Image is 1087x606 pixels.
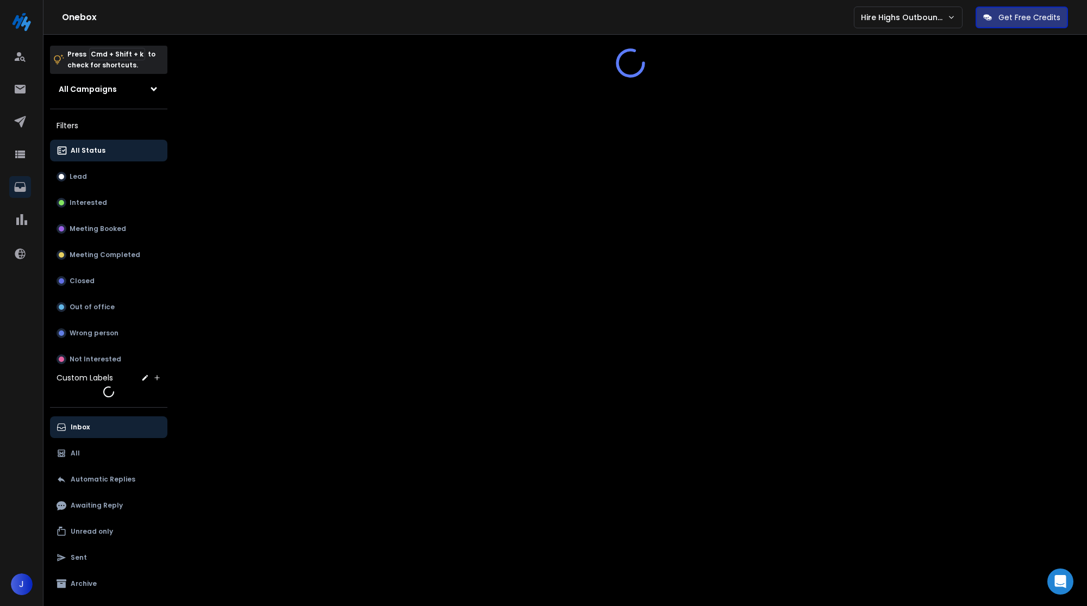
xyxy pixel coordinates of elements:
[11,573,33,595] button: J
[62,11,854,24] h1: Onebox
[70,355,121,364] p: Not Interested
[50,495,167,516] button: Awaiting Reply
[71,146,105,155] p: All Status
[71,449,80,458] p: All
[71,423,90,432] p: Inbox
[50,416,167,438] button: Inbox
[50,547,167,568] button: Sent
[50,296,167,318] button: Out of office
[50,218,167,240] button: Meeting Booked
[50,468,167,490] button: Automatic Replies
[50,78,167,100] button: All Campaigns
[50,192,167,214] button: Interested
[71,579,97,588] p: Archive
[50,140,167,161] button: All Status
[71,553,87,562] p: Sent
[861,12,947,23] p: Hire Highs Outbound Engine
[71,501,123,510] p: Awaiting Reply
[11,11,33,33] img: logo
[50,442,167,464] button: All
[71,475,135,484] p: Automatic Replies
[59,84,117,95] h1: All Campaigns
[50,118,167,133] h3: Filters
[50,573,167,595] button: Archive
[70,251,140,259] p: Meeting Completed
[67,49,155,71] p: Press to check for shortcuts.
[70,172,87,181] p: Lead
[70,224,126,233] p: Meeting Booked
[70,277,95,285] p: Closed
[71,527,113,536] p: Unread only
[70,303,115,311] p: Out of office
[50,521,167,542] button: Unread only
[976,7,1068,28] button: Get Free Credits
[70,329,118,338] p: Wrong person
[50,322,167,344] button: Wrong person
[998,12,1060,23] p: Get Free Credits
[89,48,145,60] span: Cmd + Shift + k
[1047,568,1073,595] div: Open Intercom Messenger
[57,372,113,383] h3: Custom Labels
[50,348,167,370] button: Not Interested
[50,270,167,292] button: Closed
[70,198,107,207] p: Interested
[50,244,167,266] button: Meeting Completed
[50,166,167,188] button: Lead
